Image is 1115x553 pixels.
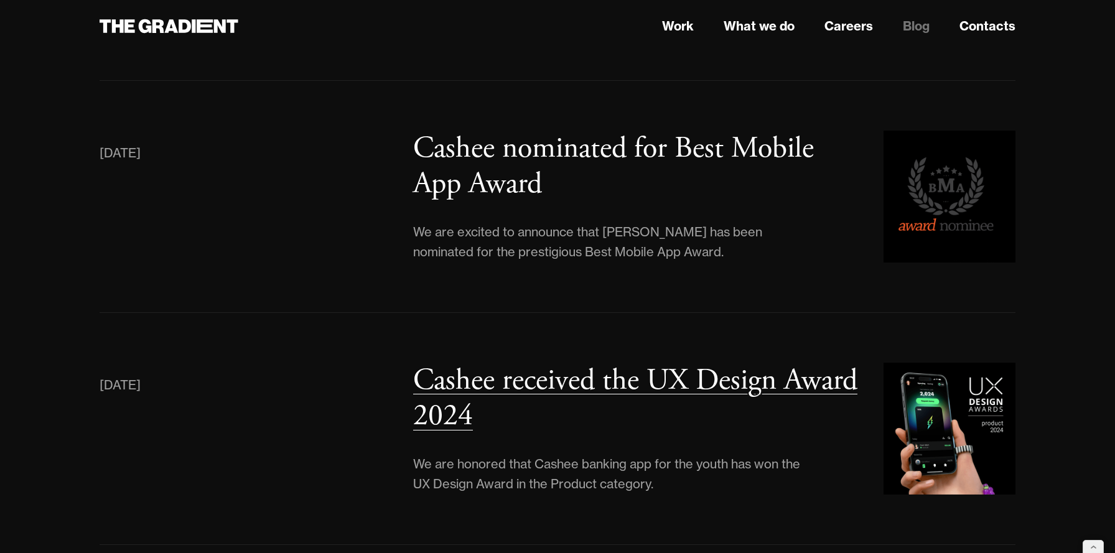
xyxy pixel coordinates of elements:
a: [DATE]Cashee received the UX Design Award 2024We are honored that Cashee banking app for the yout... [100,363,1015,495]
div: [DATE] [100,143,141,163]
a: Blog [903,17,930,35]
a: Careers [824,17,873,35]
a: Work [662,17,694,35]
div: We are excited to announce that [PERSON_NAME] has been nominated for the prestigious Best Mobile ... [413,222,809,262]
h3: Cashee received the UX Design Award 2024 [413,361,857,435]
h3: Cashee nominated for Best Mobile App Award [413,129,814,203]
div: [DATE] [100,375,141,395]
a: Contacts [959,17,1015,35]
div: We are honored that Cashee banking app for the youth has won the UX Design Award in the Product c... [413,454,809,494]
a: What we do [724,17,795,35]
a: [DATE]Cashee nominated for Best Mobile App AwardWe are excited to announce that [PERSON_NAME] has... [100,131,1015,263]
